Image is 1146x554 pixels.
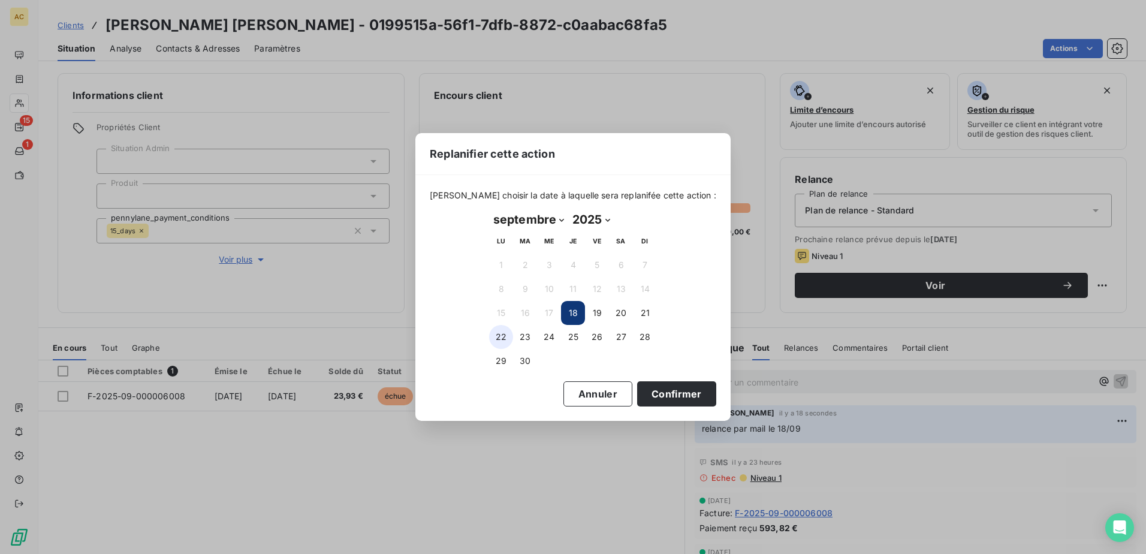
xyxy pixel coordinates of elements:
button: 3 [537,253,561,277]
button: 6 [609,253,633,277]
button: 18 [561,301,585,325]
button: 1 [489,253,513,277]
button: 23 [513,325,537,349]
button: 29 [489,349,513,373]
div: Open Intercom Messenger [1105,513,1134,542]
button: 10 [537,277,561,301]
button: 2 [513,253,537,277]
span: [PERSON_NAME] choisir la date à laquelle sera replanifée cette action : [430,189,716,201]
th: vendredi [585,229,609,253]
button: 22 [489,325,513,349]
button: 24 [537,325,561,349]
button: 16 [513,301,537,325]
button: Annuler [563,381,632,407]
button: 17 [537,301,561,325]
th: mardi [513,229,537,253]
button: 26 [585,325,609,349]
button: 7 [633,253,657,277]
th: samedi [609,229,633,253]
button: 28 [633,325,657,349]
button: 11 [561,277,585,301]
span: Replanifier cette action [430,146,555,162]
button: 5 [585,253,609,277]
button: Confirmer [637,381,716,407]
button: 27 [609,325,633,349]
button: 9 [513,277,537,301]
button: 12 [585,277,609,301]
button: 8 [489,277,513,301]
button: 13 [609,277,633,301]
button: 21 [633,301,657,325]
th: dimanche [633,229,657,253]
button: 20 [609,301,633,325]
th: mercredi [537,229,561,253]
button: 19 [585,301,609,325]
button: 14 [633,277,657,301]
th: jeudi [561,229,585,253]
button: 30 [513,349,537,373]
button: 15 [489,301,513,325]
button: 25 [561,325,585,349]
th: lundi [489,229,513,253]
button: 4 [561,253,585,277]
